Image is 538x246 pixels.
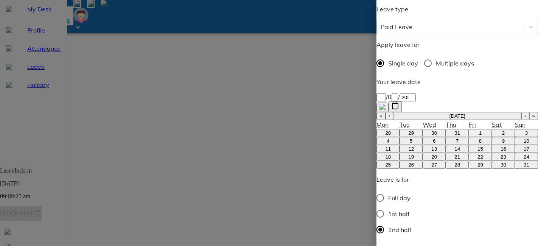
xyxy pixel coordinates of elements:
abbr: August 14, 2025 [454,146,460,152]
button: [DATE] [393,112,521,120]
span: 1st half [388,209,409,218]
button: « [376,112,385,120]
button: August 14, 2025 [446,145,469,153]
abbr: August 3, 2025 [525,130,528,136]
div: Gender [376,190,417,238]
abbr: August 8, 2025 [479,138,482,144]
abbr: August 22, 2025 [477,154,483,160]
span: 2nd half [388,225,411,234]
button: August 15, 2025 [469,145,492,153]
button: August 2, 2025 [492,129,515,137]
abbr: August 6, 2025 [433,138,435,144]
button: August 25, 2025 [376,161,400,169]
abbr: August 20, 2025 [431,154,437,160]
abbr: August 28, 2025 [454,162,460,168]
button: August 21, 2025 [446,153,469,161]
abbr: Monday [376,121,389,128]
abbr: August 13, 2025 [431,146,437,152]
abbr: August 12, 2025 [408,146,414,152]
button: August 20, 2025 [423,153,446,161]
abbr: August 25, 2025 [385,162,391,168]
button: August 19, 2025 [400,153,423,161]
abbr: Saturday [492,121,502,128]
button: August 9, 2025 [492,137,515,145]
abbr: Tuesday [400,121,410,128]
span: 0 [388,93,392,101]
abbr: August 1, 2025 [479,130,482,136]
button: July 30, 2025 [423,129,446,137]
input: -- [376,93,386,101]
span: Your leave date [376,78,421,86]
button: August 12, 2025 [400,145,423,153]
button: ‹ [386,112,393,120]
button: August 17, 2025 [515,145,538,153]
button: August 27, 2025 [423,161,446,169]
abbr: August 31, 2025 [524,162,529,168]
abbr: August 2, 2025 [502,130,505,136]
button: July 31, 2025 [446,129,469,137]
abbr: August 27, 2025 [431,162,437,168]
button: August 23, 2025 [492,153,515,161]
button: July 28, 2025 [376,129,400,137]
button: August 4, 2025 [376,137,400,145]
abbr: July 28, 2025 [385,130,391,136]
img: clearIcon.00697547.svg [379,104,386,110]
abbr: Sunday [515,121,526,128]
abbr: July 31, 2025 [454,130,460,136]
button: August 26, 2025 [400,161,423,169]
span: Full day [388,193,410,202]
div: daytype [376,55,538,71]
button: August 7, 2025 [446,137,469,145]
abbr: August 16, 2025 [501,146,506,152]
span: Apply leave for [376,41,420,48]
button: August 28, 2025 [446,161,469,169]
button: August 30, 2025 [492,161,515,169]
button: August 11, 2025 [376,145,400,153]
abbr: August 29, 2025 [477,162,483,168]
div: Paid Leave [381,22,412,31]
button: August 13, 2025 [423,145,446,153]
abbr: Wednesday [423,121,436,128]
button: August 6, 2025 [423,137,446,145]
abbr: August 10, 2025 [524,138,529,144]
p: Leave type [376,5,538,14]
button: August 3, 2025 [515,129,538,137]
button: August 10, 2025 [515,137,538,145]
button: July 29, 2025 [400,129,423,137]
p: Leave is for [376,175,417,184]
abbr: Thursday [446,121,456,128]
abbr: Friday [469,121,476,128]
abbr: August 26, 2025 [408,162,414,168]
button: August 8, 2025 [469,137,492,145]
abbr: August 4, 2025 [387,138,389,144]
button: August 16, 2025 [492,145,515,153]
span: / [386,93,388,101]
abbr: August 11, 2025 [385,146,391,152]
span: Multiple days [436,59,474,68]
span: / [398,93,400,101]
abbr: August 18, 2025 [385,154,391,160]
input: -- [392,93,398,101]
input: ---- [400,93,416,101]
button: August 22, 2025 [469,153,492,161]
button: August 29, 2025 [469,161,492,169]
abbr: August 15, 2025 [477,146,483,152]
abbr: August 30, 2025 [501,162,506,168]
button: August 1, 2025 [469,129,492,137]
abbr: August 19, 2025 [408,154,414,160]
abbr: August 23, 2025 [501,154,506,160]
abbr: August 9, 2025 [502,138,505,144]
abbr: August 24, 2025 [524,154,529,160]
button: August 31, 2025 [515,161,538,169]
button: August 18, 2025 [376,153,400,161]
abbr: August 21, 2025 [454,154,460,160]
abbr: August 5, 2025 [410,138,412,144]
abbr: July 29, 2025 [408,130,414,136]
abbr: July 30, 2025 [431,130,437,136]
abbr: August 7, 2025 [456,138,459,144]
button: August 5, 2025 [400,137,423,145]
button: › [521,112,529,120]
button: August 24, 2025 [515,153,538,161]
span: Single day [388,59,418,68]
button: » [529,112,538,120]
